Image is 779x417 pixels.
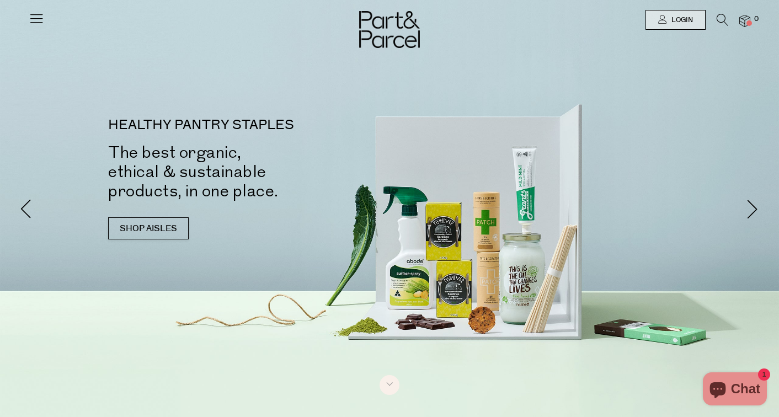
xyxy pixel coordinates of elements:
[359,11,420,48] img: Part&Parcel
[700,372,770,408] inbox-online-store-chat: Shopify online store chat
[751,14,761,24] span: 0
[108,143,406,201] h2: The best organic, ethical & sustainable products, in one place.
[108,217,189,239] a: SHOP AISLES
[108,119,406,132] p: HEALTHY PANTRY STAPLES
[645,10,706,30] a: Login
[669,15,693,25] span: Login
[739,15,750,26] a: 0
